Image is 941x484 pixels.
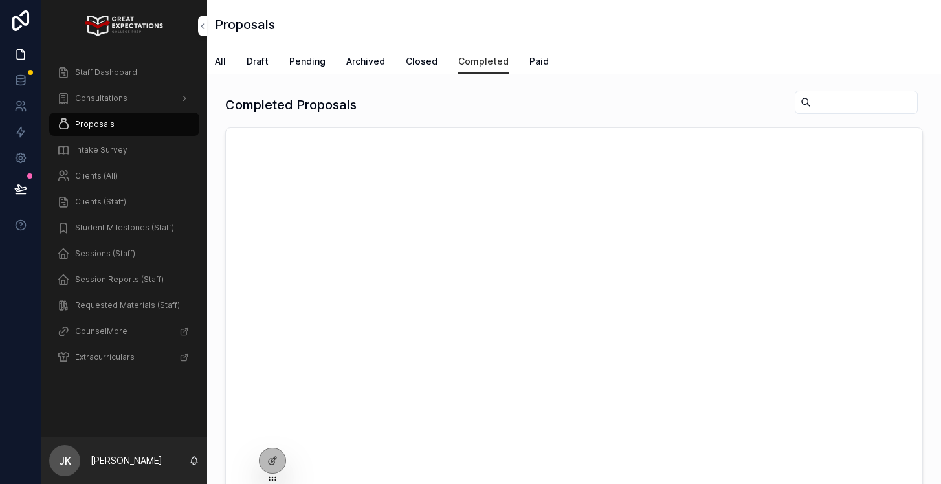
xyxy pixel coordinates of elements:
[458,55,509,68] span: Completed
[49,87,199,110] a: Consultations
[41,52,207,386] div: scrollable content
[75,300,180,311] span: Requested Materials (Staff)
[75,119,115,129] span: Proposals
[406,55,437,68] span: Closed
[529,55,549,68] span: Paid
[529,50,549,76] a: Paid
[215,50,226,76] a: All
[346,50,385,76] a: Archived
[91,454,162,467] p: [PERSON_NAME]
[75,223,174,233] span: Student Milestones (Staff)
[75,248,135,259] span: Sessions (Staff)
[289,55,326,68] span: Pending
[247,50,269,76] a: Draft
[49,268,199,291] a: Session Reports (Staff)
[458,50,509,74] a: Completed
[49,190,199,214] a: Clients (Staff)
[59,453,71,468] span: JK
[49,164,199,188] a: Clients (All)
[75,326,127,336] span: CounselMore
[215,55,226,68] span: All
[49,242,199,265] a: Sessions (Staff)
[75,67,137,78] span: Staff Dashboard
[75,274,164,285] span: Session Reports (Staff)
[225,96,357,114] h1: Completed Proposals
[289,50,326,76] a: Pending
[49,294,199,317] a: Requested Materials (Staff)
[49,61,199,84] a: Staff Dashboard
[75,93,127,104] span: Consultations
[49,113,199,136] a: Proposals
[49,320,199,343] a: CounselMore
[75,197,126,207] span: Clients (Staff)
[85,16,162,36] img: App logo
[75,352,135,362] span: Extracurriculars
[406,50,437,76] a: Closed
[75,171,118,181] span: Clients (All)
[49,216,199,239] a: Student Milestones (Staff)
[215,16,275,34] h1: Proposals
[75,145,127,155] span: Intake Survey
[247,55,269,68] span: Draft
[49,138,199,162] a: Intake Survey
[49,346,199,369] a: Extracurriculars
[346,55,385,68] span: Archived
